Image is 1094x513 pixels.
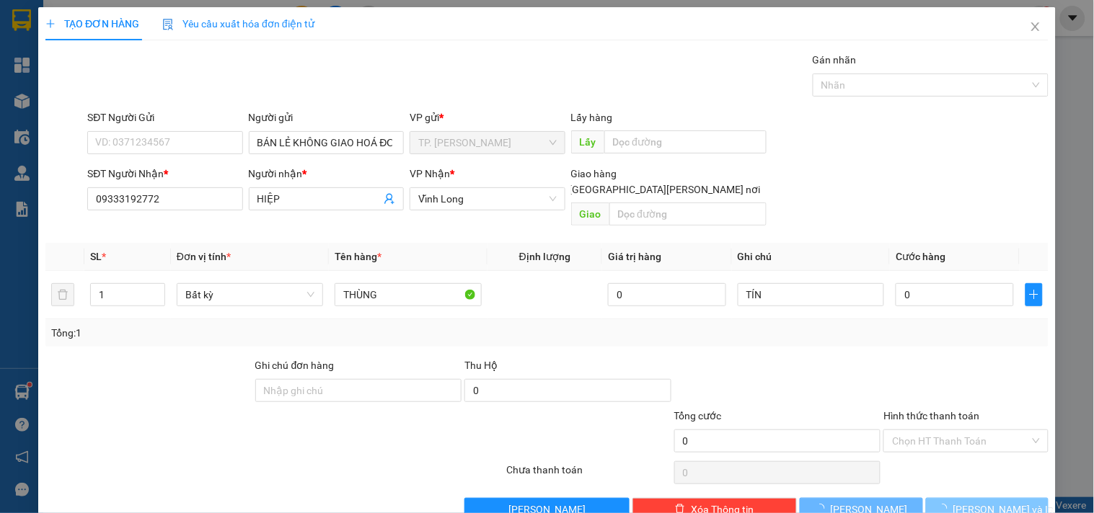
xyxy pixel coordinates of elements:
[7,7,209,61] li: [PERSON_NAME] - 0931936768
[335,283,481,306] input: VD: Bàn, Ghế
[100,96,177,139] b: 107/1 , Đường 2/9 P1, TP Vĩnh Long
[505,462,672,487] div: Chưa thanh toán
[464,360,498,371] span: Thu Hộ
[1015,7,1056,48] button: Close
[674,410,722,421] span: Tổng cước
[1025,283,1043,306] button: plus
[255,360,335,371] label: Ghi chú đơn hàng
[410,110,565,125] div: VP gửi
[1030,21,1041,32] span: close
[100,78,192,94] li: VP Vĩnh Long
[45,18,139,30] span: TẠO ĐƠN HÀNG
[883,410,979,421] label: Hình thức thanh toán
[51,325,423,341] div: Tổng: 1
[418,132,556,153] span: TP. Hồ Chí Minh
[732,243,890,271] th: Ghi chú
[571,130,604,153] span: Lấy
[177,251,231,262] span: Đơn vị tính
[384,193,395,205] span: user-add
[571,168,617,179] span: Giao hàng
[418,188,556,210] span: Vĩnh Long
[7,7,58,58] img: logo.jpg
[571,202,609,226] span: Giao
[564,182,767,197] span: [GEOGRAPHIC_DATA][PERSON_NAME] nơi
[738,283,884,306] input: Ghi Chú
[249,166,404,182] div: Người nhận
[1026,289,1042,300] span: plus
[100,97,110,107] span: environment
[162,18,314,30] span: Yêu cầu xuất hóa đơn điện tử
[519,251,570,262] span: Định lượng
[896,251,945,262] span: Cước hàng
[604,130,767,153] input: Dọc đường
[249,110,404,125] div: Người gửi
[335,251,381,262] span: Tên hàng
[608,251,661,262] span: Giá trị hàng
[410,168,450,179] span: VP Nhận
[185,284,314,305] span: Bất kỳ
[51,283,74,306] button: delete
[87,166,242,182] div: SĐT Người Nhận
[813,54,857,66] label: Gán nhãn
[90,251,102,262] span: SL
[45,19,56,29] span: plus
[608,283,726,306] input: 0
[162,19,174,30] img: icon
[571,112,613,123] span: Lấy hàng
[87,110,242,125] div: SĐT Người Gửi
[7,78,100,110] li: VP TP. [PERSON_NAME]
[255,379,462,402] input: Ghi chú đơn hàng
[609,202,767,226] input: Dọc đường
